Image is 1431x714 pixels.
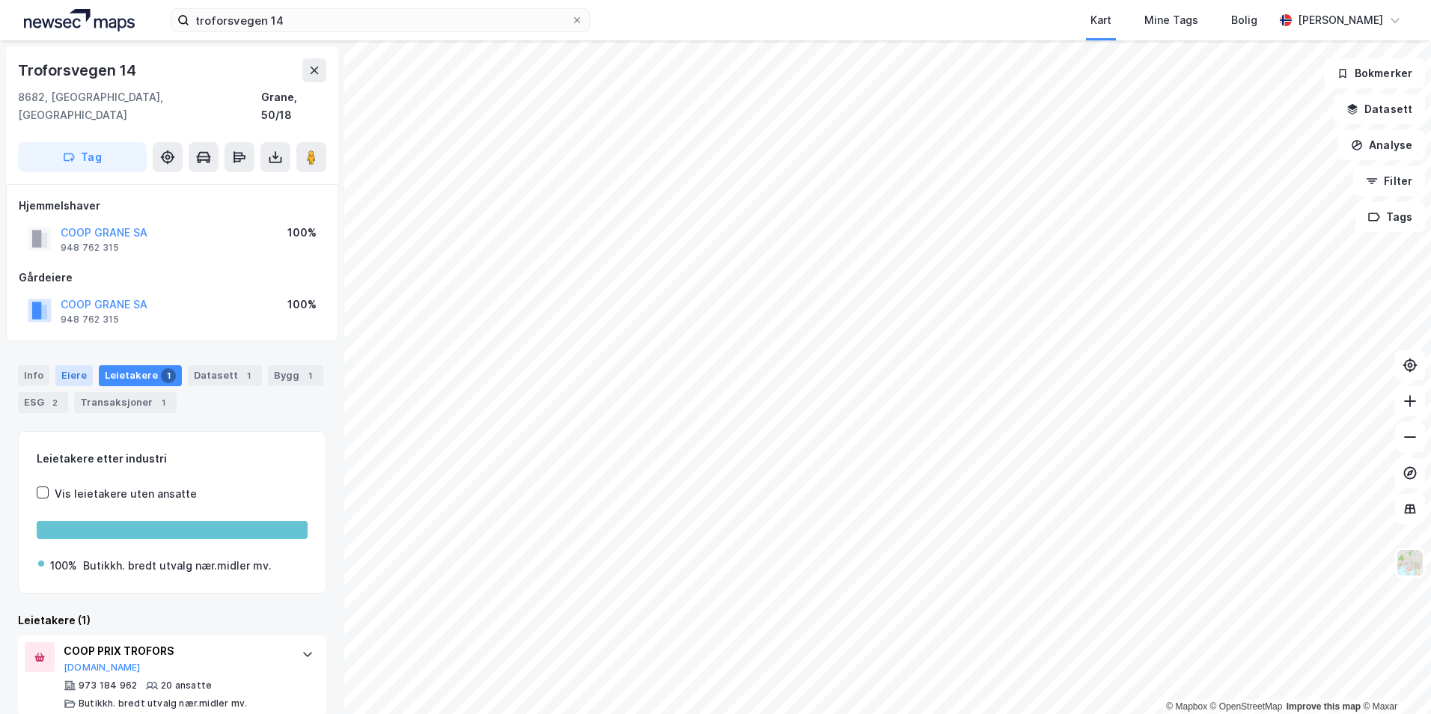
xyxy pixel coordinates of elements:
div: 2 [47,395,62,410]
div: Butikkh. bredt utvalg nær.midler mv. [83,557,272,575]
div: Leietakere etter industri [37,450,308,468]
div: Datasett [188,365,262,386]
div: Grane, 50/18 [261,88,326,124]
div: 1 [161,368,176,383]
div: Vis leietakere uten ansatte [55,485,197,503]
a: Mapbox [1166,701,1207,712]
button: Tag [18,142,147,172]
div: 948 762 315 [61,242,119,254]
div: Bygg [268,365,323,386]
button: Bokmerker [1324,58,1425,88]
button: Datasett [1334,94,1425,124]
div: Troforsvegen 14 [18,58,139,82]
div: Gårdeiere [19,269,326,287]
div: 973 184 962 [79,680,137,692]
div: Leietakere [99,365,182,386]
input: Søk på adresse, matrikkel, gårdeiere, leietakere eller personer [189,9,571,31]
div: 1 [302,368,317,383]
div: Hjemmelshaver [19,197,326,215]
div: Leietakere (1) [18,611,326,629]
div: Eiere [55,365,93,386]
button: Filter [1353,166,1425,196]
button: Tags [1355,202,1425,232]
a: OpenStreetMap [1210,701,1283,712]
div: 948 762 315 [61,314,119,326]
div: Butikkh. bredt utvalg nær.midler mv. [79,698,247,710]
div: [PERSON_NAME] [1298,11,1383,29]
div: Info [18,365,49,386]
div: Transaksjoner [74,392,177,413]
img: logo.a4113a55bc3d86da70a041830d287a7e.svg [24,9,135,31]
div: 100% [287,296,317,314]
iframe: Chat Widget [1356,642,1431,714]
div: Kontrollprogram for chat [1356,642,1431,714]
div: 1 [241,368,256,383]
div: COOP PRIX TROFORS [64,642,287,660]
div: ESG [18,392,68,413]
button: Analyse [1338,130,1425,160]
a: Improve this map [1287,701,1361,712]
div: 100% [287,224,317,242]
div: Mine Tags [1144,11,1198,29]
img: Z [1396,549,1424,577]
div: 100% [50,557,77,575]
div: 1 [156,395,171,410]
div: 20 ansatte [161,680,212,692]
button: [DOMAIN_NAME] [64,662,141,674]
div: 8682, [GEOGRAPHIC_DATA], [GEOGRAPHIC_DATA] [18,88,261,124]
div: Bolig [1231,11,1257,29]
div: Kart [1090,11,1111,29]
